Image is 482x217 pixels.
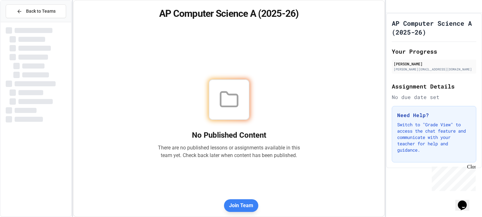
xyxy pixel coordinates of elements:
[392,19,476,36] h1: AP Computer Science A (2025-26)
[397,111,471,119] h3: Need Help?
[392,82,476,91] h2: Assignment Details
[3,3,44,40] div: Chat with us now!Close
[26,8,56,15] span: Back to Teams
[158,130,300,140] h2: No Published Content
[392,93,476,101] div: No due date set
[158,144,300,159] p: There are no published lessons or assignments available in this team yet. Check back later when c...
[455,192,476,211] iframe: chat widget
[394,67,474,72] div: [PERSON_NAME][EMAIL_ADDRESS][DOMAIN_NAME]
[397,122,471,153] p: Switch to "Grade View" to access the chat feature and communicate with your teacher for help and ...
[224,199,258,212] button: Join Team
[429,164,476,191] iframe: chat widget
[392,47,476,56] h2: Your Progress
[394,61,474,67] div: [PERSON_NAME]
[81,8,377,19] h1: AP Computer Science A (2025-26)
[6,4,66,18] button: Back to Teams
